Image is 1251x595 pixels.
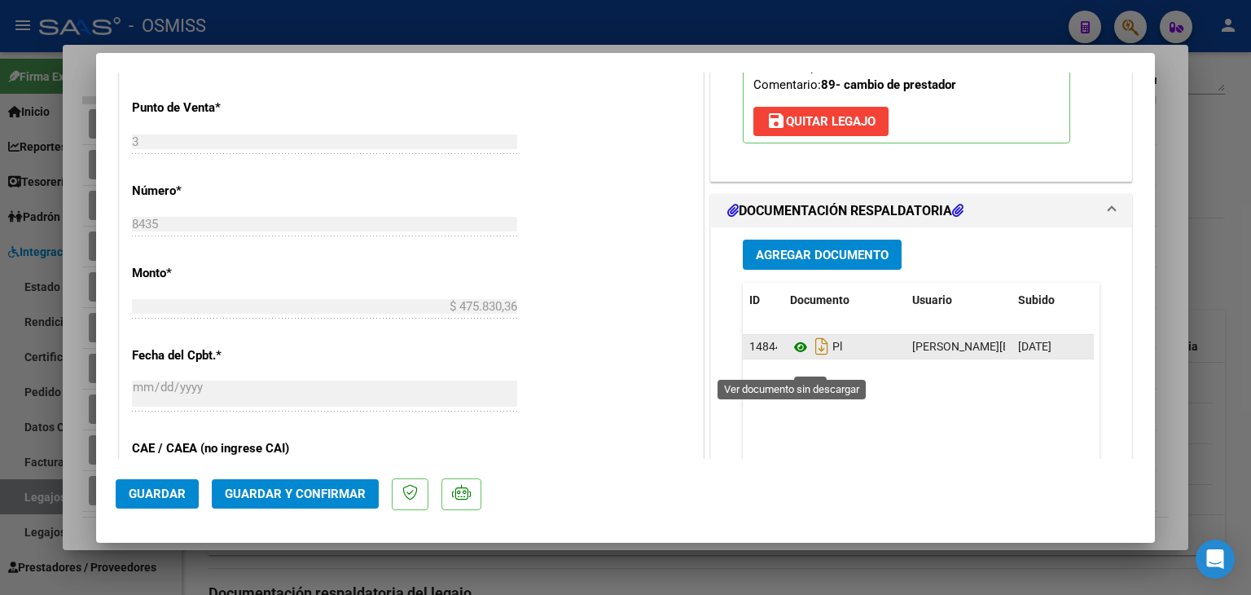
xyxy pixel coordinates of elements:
span: Comentario: [753,77,956,92]
span: 148443 [749,340,788,353]
div: DOCUMENTACIÓN RESPALDATORIA [711,227,1131,566]
button: Guardar [116,479,199,509]
span: Usuario [912,293,952,306]
button: Guardar y Confirmar [212,479,379,509]
span: [DATE] [1018,340,1051,353]
span: Pl [790,341,842,354]
span: Quitar Legajo [766,114,876,129]
span: Guardar [129,487,186,501]
mat-expansion-panel-header: DOCUMENTACIÓN RESPALDATORIA [711,195,1131,227]
div: Open Intercom Messenger [1196,540,1235,579]
strong: NO [869,59,886,74]
datatable-header-cell: ID [743,283,784,318]
i: Descargar documento [811,333,832,359]
span: Agregar Documento [756,248,889,262]
span: Documento [790,293,849,306]
mat-icon: save [766,111,786,130]
h1: DOCUMENTACIÓN RESPALDATORIA [727,201,963,221]
p: Fecha del Cpbt. [132,346,300,365]
p: Monto [132,264,300,283]
datatable-header-cell: Documento [784,283,906,318]
datatable-header-cell: Acción [1093,283,1174,318]
p: Punto de Venta [132,99,300,117]
span: ID [749,293,760,306]
button: Quitar Legajo [753,107,889,136]
span: Subido [1018,293,1055,306]
span: Guardar y Confirmar [225,487,366,501]
p: Número [132,182,300,201]
button: Agregar Documento [743,240,902,270]
strong: 89- cambio de prestador [821,77,956,92]
datatable-header-cell: Subido [1012,283,1093,318]
p: CAE / CAEA (no ingrese CAI) [132,439,300,458]
datatable-header-cell: Usuario [906,283,1012,318]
